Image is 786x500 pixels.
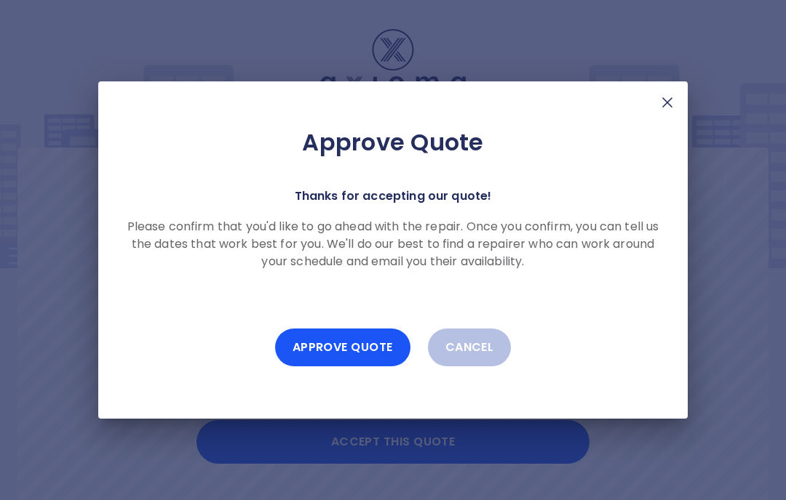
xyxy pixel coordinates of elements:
button: Cancel [428,328,512,366]
button: Approve Quote [275,328,410,366]
p: Thanks for accepting our quote! [295,186,492,206]
h2: Approve Quote [122,128,664,157]
p: Please confirm that you'd like to go ahead with the repair. Once you confirm, you can tell us the... [122,218,664,270]
img: X Mark [659,94,676,111]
